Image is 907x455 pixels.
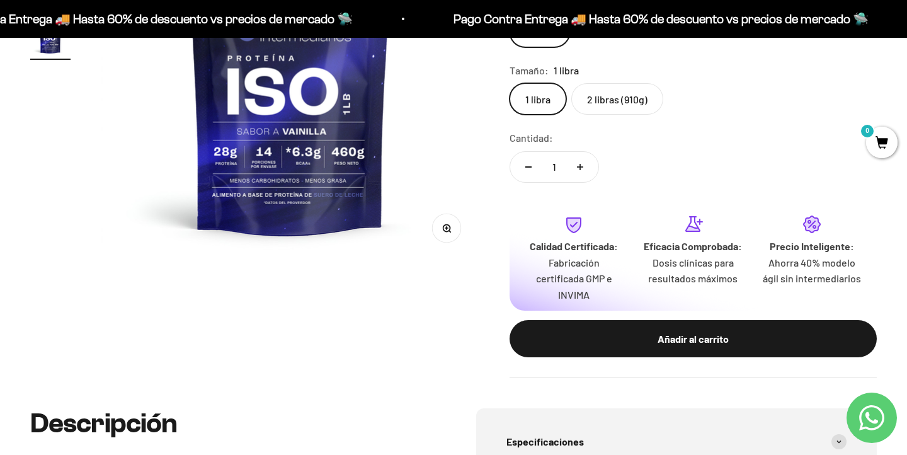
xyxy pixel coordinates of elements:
p: Ahorra 40% modelo ágil sin intermediarios [763,255,862,287]
button: Aumentar cantidad [562,152,598,182]
h2: Descripción [30,408,431,439]
button: Añadir al carrito [510,320,877,358]
p: Pago Contra Entrega 🚚 Hasta 60% de descuento vs precios de mercado 🛸 [453,9,868,29]
a: 0 [866,137,898,151]
span: 1 libra [554,62,579,79]
strong: Eficacia Comprobada: [644,240,742,252]
strong: Calidad Certificada: [530,240,618,252]
button: Reducir cantidad [510,152,547,182]
div: Añadir al carrito [535,331,852,347]
p: Dosis clínicas para resultados máximos [644,255,743,287]
strong: Precio Inteligente: [770,240,854,252]
mark: 0 [860,124,875,139]
span: Especificaciones [506,434,584,450]
label: Cantidad: [510,130,553,146]
p: Fabricación certificada GMP e INVIMA [525,255,624,303]
button: Ir al artículo 4 [30,16,71,60]
legend: Tamaño: [510,62,549,79]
